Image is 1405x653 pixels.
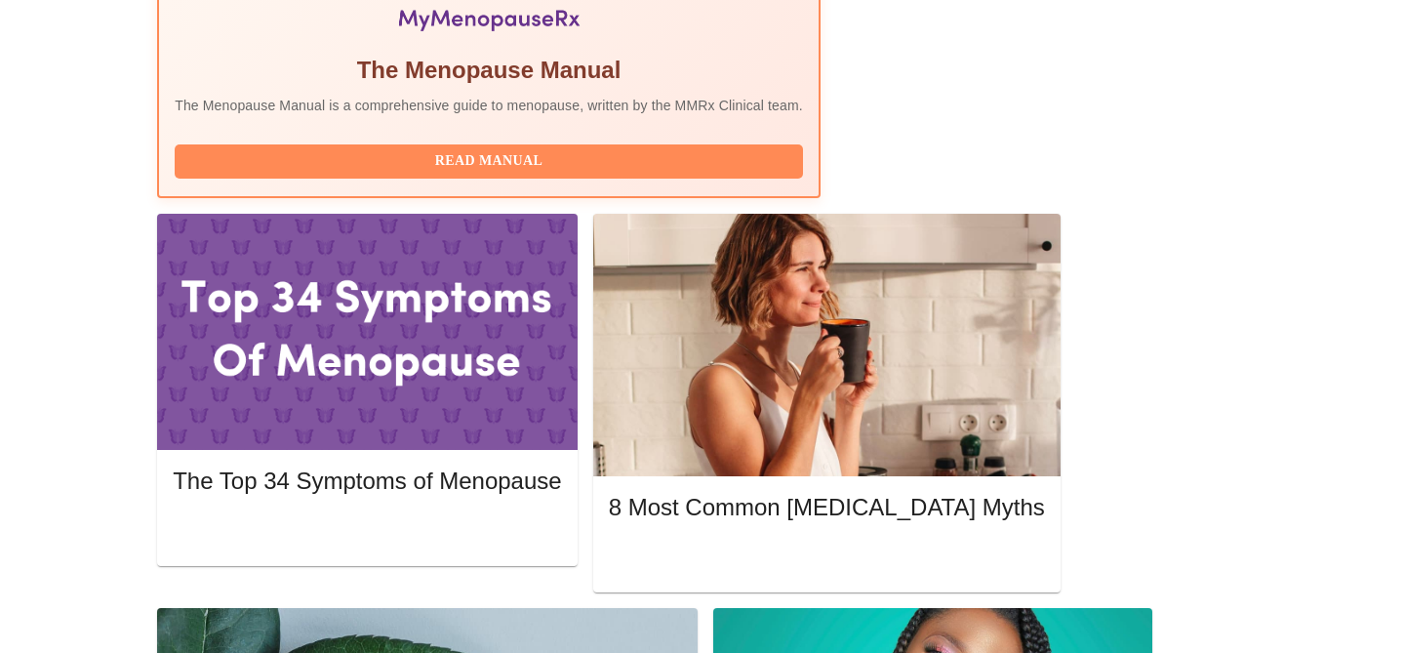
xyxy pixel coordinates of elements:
[194,149,783,174] span: Read Manual
[609,549,1050,565] a: Read More
[173,466,561,497] h5: The Top 34 Symptoms of Menopause
[173,521,566,538] a: Read More
[192,519,542,544] span: Read More
[175,151,808,168] a: Read Manual
[609,542,1045,576] button: Read More
[609,492,1045,523] h5: 8 Most Common [MEDICAL_DATA] Myths
[173,514,561,549] button: Read More
[175,96,803,115] p: The Menopause Manual is a comprehensive guide to menopause, written by the MMRx Clinical team.
[175,55,803,86] h5: The Menopause Manual
[628,547,1025,571] span: Read More
[175,144,803,179] button: Read Manual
